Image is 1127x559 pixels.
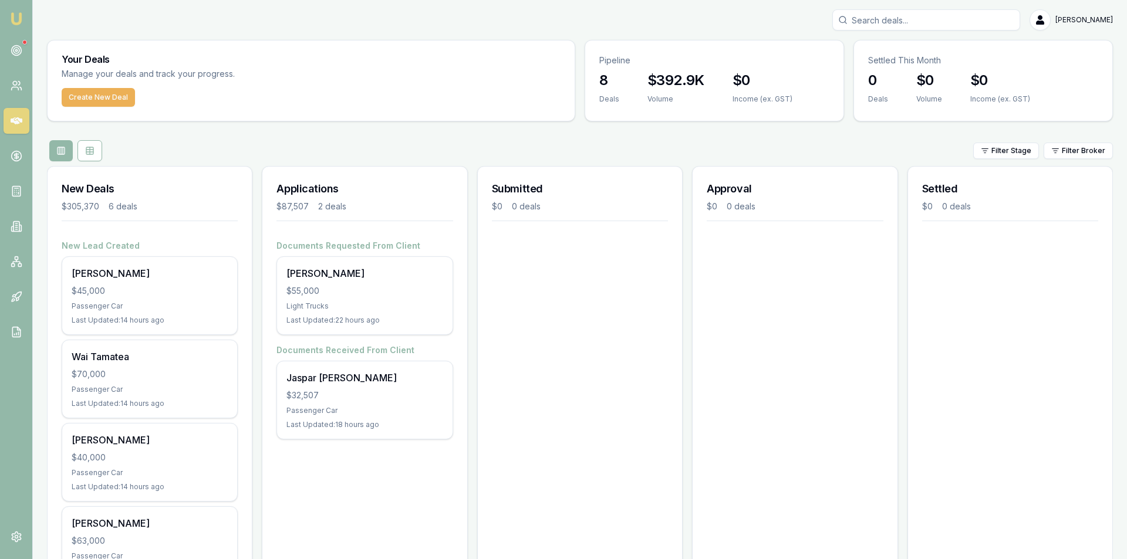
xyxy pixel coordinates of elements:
div: Last Updated: 22 hours ago [286,316,443,325]
span: [PERSON_NAME] [1055,15,1113,25]
div: Deals [868,94,888,104]
p: Pipeline [599,55,829,66]
div: [PERSON_NAME] [72,433,228,447]
h4: Documents Requested From Client [276,240,453,252]
div: $40,000 [72,452,228,463]
h3: Settled [922,181,1098,197]
h3: $0 [970,71,1030,90]
div: $45,000 [72,285,228,297]
input: Search deals [832,9,1020,31]
p: Manage your deals and track your progress. [62,67,362,81]
h3: 8 [599,71,619,90]
h3: 0 [868,71,888,90]
h4: New Lead Created [62,240,238,252]
div: Volume [916,94,942,104]
div: Light Trucks [286,301,443,311]
h3: Applications [276,181,453,197]
h3: Submitted [492,181,668,197]
div: Income (ex. GST) [733,94,792,104]
button: Filter Broker [1044,143,1113,159]
div: Deals [599,94,619,104]
div: Wai Tamatea [72,350,228,364]
div: 2 deals [318,201,346,212]
h3: New Deals [62,181,238,197]
div: Passenger Car [72,468,228,477]
div: [PERSON_NAME] [72,266,228,280]
h3: $0 [733,71,792,90]
div: Last Updated: 14 hours ago [72,399,228,408]
button: Filter Stage [973,143,1039,159]
div: $0 [922,201,933,212]
div: Income (ex. GST) [970,94,1030,104]
div: $0 [707,201,717,212]
div: 0 deals [512,201,541,212]
div: $70,000 [72,368,228,380]
div: Passenger Car [72,385,228,394]
h3: Approval [707,181,883,197]
div: $0 [492,201,502,212]
span: Filter Broker [1062,146,1105,155]
div: [PERSON_NAME] [286,266,443,280]
div: $63,000 [72,535,228,547]
h3: $0 [916,71,942,90]
div: Last Updated: 14 hours ago [72,482,228,492]
h3: $392.9K [647,71,704,90]
div: $87,507 [276,201,309,212]
div: $55,000 [286,285,443,297]
div: Jaspar [PERSON_NAME] [286,371,443,385]
div: $32,507 [286,389,443,401]
p: Settled This Month [868,55,1098,66]
div: Passenger Car [286,406,443,415]
div: Passenger Car [72,301,228,311]
div: Last Updated: 18 hours ago [286,420,443,429]
div: Last Updated: 14 hours ago [72,316,228,325]
span: Filter Stage [991,146,1031,155]
div: 0 deals [942,201,971,212]
div: 6 deals [109,201,137,212]
h3: Your Deals [62,55,561,64]
div: [PERSON_NAME] [72,516,228,530]
h4: Documents Received From Client [276,344,453,356]
div: Volume [647,94,704,104]
button: Create New Deal [62,88,135,107]
div: 0 deals [727,201,755,212]
img: emu-icon-u.png [9,12,23,26]
div: $305,370 [62,201,99,212]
